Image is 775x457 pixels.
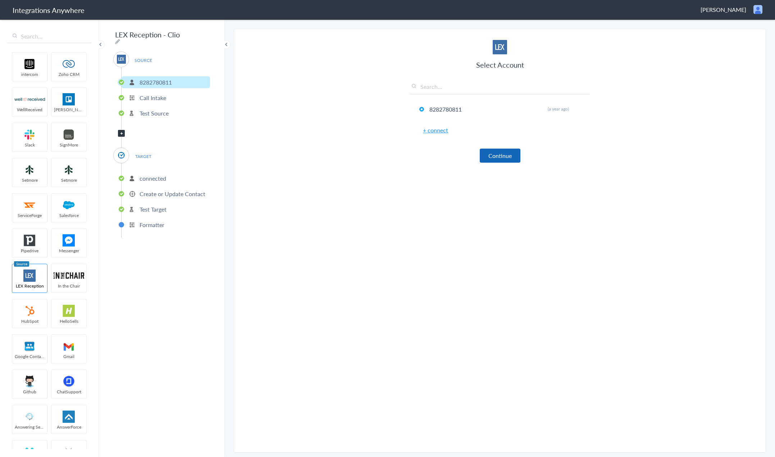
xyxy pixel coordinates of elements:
input: Search... [410,82,590,94]
a: + connect [423,126,448,134]
img: af-app-logo.svg [54,411,84,423]
p: Test Target [140,205,167,213]
span: LEX Reception [12,283,47,289]
img: FBM.png [54,234,84,246]
input: Search... [7,30,92,43]
img: user.png [753,5,762,14]
h1: Integrations Anywhere [13,5,85,15]
span: In the Chair [51,283,86,289]
img: hs-app-logo.svg [54,305,84,317]
p: 8282780811 [140,78,172,86]
img: github.png [14,375,45,388]
span: [PERSON_NAME] [51,107,86,113]
img: pipedrive.png [14,234,45,246]
img: signmore-logo.png [54,128,84,141]
img: serviceforge-icon.png [14,199,45,211]
span: Slack [12,142,47,148]
img: setmoreNew.jpg [54,164,84,176]
span: Github [12,389,47,395]
img: hubspot-logo.svg [14,305,45,317]
h3: Select Account [410,60,590,70]
p: Call Intake [140,94,166,102]
span: Setmore [51,177,86,183]
img: lex-app-logo.svg [14,270,45,282]
span: ChatSupport [51,389,86,395]
img: wr-logo.svg [14,93,45,105]
p: Formatter [140,221,164,229]
img: Answering_service.png [14,411,45,423]
span: (a year ago) [548,106,569,112]
span: Zoho CRM [51,71,86,77]
span: HelloSells [51,318,86,324]
span: TARGET [129,151,157,161]
span: ServiceForge [12,212,47,218]
span: WellReceived [12,107,47,113]
img: gmail-logo.svg [54,340,84,352]
span: intercom [12,71,47,77]
img: setmoreNew.jpg [14,164,45,176]
span: Salesforce [51,212,86,218]
p: Test Source [140,109,169,117]
span: Answering Service [12,424,47,430]
span: Gmail [51,353,86,359]
img: lex-app-logo.svg [117,55,126,64]
img: inch-logo.svg [54,270,84,282]
span: AnswerForce [51,424,86,430]
span: Messenger [51,248,86,254]
span: HubSpot [12,318,47,324]
img: salesforce-logo.svg [54,199,84,211]
img: chatsupport-icon.svg [54,375,84,388]
p: Create or Update Contact [140,190,205,198]
p: connected [140,174,166,182]
img: slack-logo.svg [14,128,45,141]
img: lex-app-logo.svg [493,40,507,54]
span: Google Contacts [12,353,47,359]
img: zoho-logo.svg [54,58,84,70]
img: googleContact_logo.png [14,340,45,352]
span: SOURCE [129,55,157,65]
img: trello.png [54,93,84,105]
button: Continue [480,149,520,163]
span: SignMore [51,142,86,148]
span: [PERSON_NAME] [701,5,746,14]
img: intercom-logo.svg [14,58,45,70]
span: Setmore [12,177,47,183]
span: Pipedrive [12,248,47,254]
img: clio-logo.svg [117,151,126,160]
